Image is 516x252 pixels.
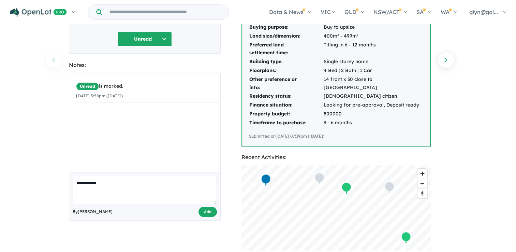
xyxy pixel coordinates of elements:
button: Zoom out [417,179,427,188]
div: Recent Activities: [241,153,431,162]
td: Single storey home [323,57,423,66]
td: Property budget: [249,110,323,118]
td: 800000 [323,110,423,118]
button: Unread [117,32,172,46]
td: Land size/dimension: [249,32,323,41]
span: By [PERSON_NAME] [73,208,113,215]
div: is marked. [76,82,219,90]
td: 400m² - 499m² [323,32,423,41]
td: Buy to upsize [323,23,423,32]
span: Zoom out [417,179,427,188]
td: Finance situation: [249,101,323,110]
td: Timeframe to purchase: [249,118,323,127]
button: Reset bearing to north [417,188,427,198]
div: Map marker [384,181,394,194]
td: [DEMOGRAPHIC_DATA] citizen [323,92,423,101]
div: Map marker [401,231,411,244]
span: glyn@gol... [469,9,498,15]
td: 4 Bed | 2 Bath | 1 Car [323,66,423,75]
span: Unread [76,82,99,90]
td: Floorplans: [249,66,323,75]
div: Map marker [261,173,271,186]
td: Other preference or info: [249,75,323,92]
canvas: Map [241,165,431,251]
button: Add [198,207,217,217]
td: Residency status: [249,92,323,101]
td: Buying purpose: [249,23,323,32]
div: Map marker [341,182,351,194]
td: 14 front x 30 close to [GEOGRAPHIC_DATA] [323,75,423,92]
small: [DATE] 5:58pm ([DATE]) [76,93,123,98]
button: Zoom in [417,169,427,179]
input: Try estate name, suburb, builder or developer [103,5,227,19]
div: Notes: [69,60,221,70]
td: Titling in 6 - 12 months [323,41,423,58]
div: Map marker [314,172,324,185]
td: Preferred land settlement time: [249,41,323,58]
td: Looking for pre-approval, Deposit ready [323,101,423,110]
div: Submitted on [DATE] 07:39pm ([DATE]) [249,133,423,140]
img: Openlot PRO Logo White [10,8,67,17]
span: Reset bearing to north [417,189,427,198]
td: 3 - 6 months [323,118,423,127]
td: Building type: [249,57,323,66]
